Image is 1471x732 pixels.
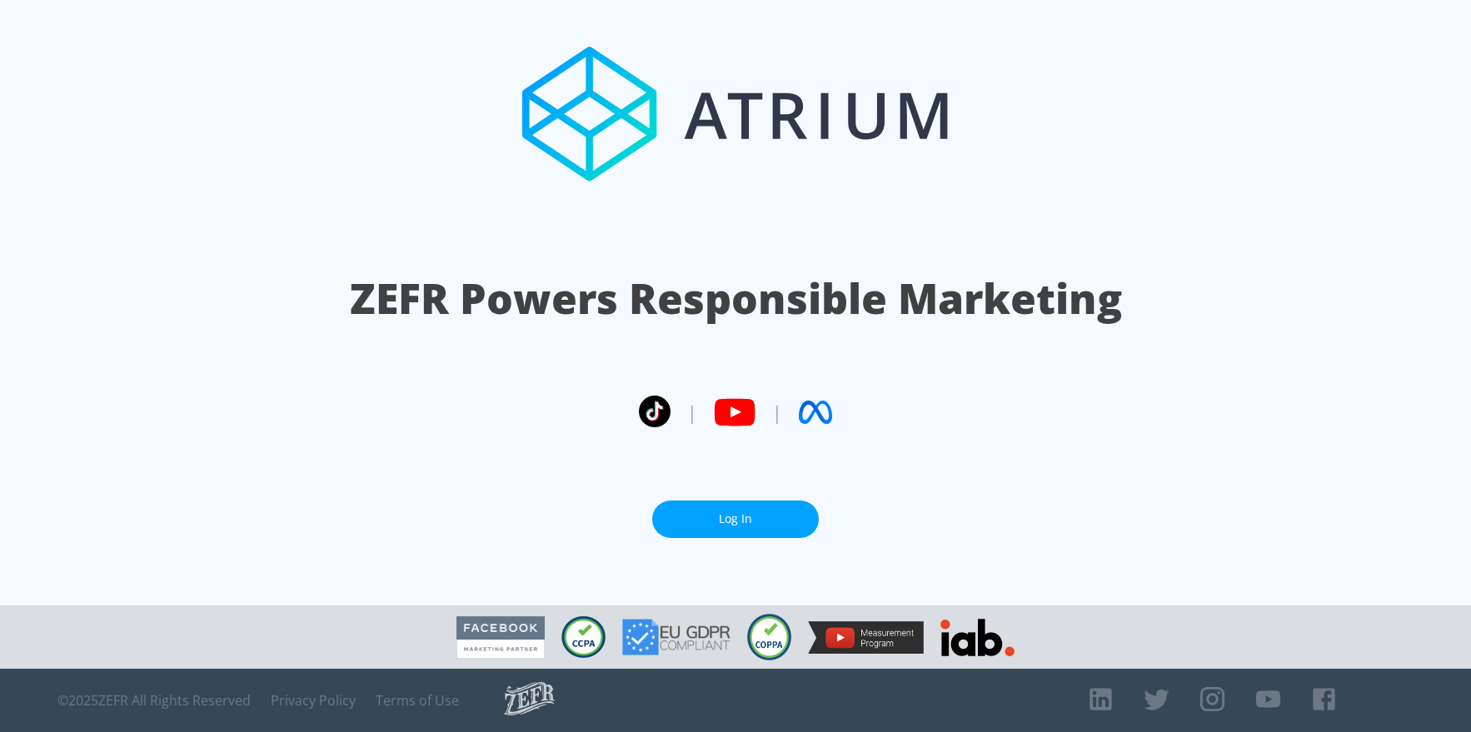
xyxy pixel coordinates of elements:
img: Facebook Marketing Partner [456,616,545,659]
a: Privacy Policy [271,692,356,709]
img: COPPA Compliant [747,614,791,660]
span: | [772,400,782,425]
img: GDPR Compliant [622,619,731,655]
img: IAB [940,619,1015,656]
img: CCPA Compliant [561,616,606,658]
a: Log In [652,500,819,538]
a: Terms of Use [376,692,459,709]
span: | [687,400,697,425]
h1: ZEFR Powers Responsible Marketing [350,270,1122,327]
img: YouTube Measurement Program [808,621,924,654]
span: © 2025 ZEFR All Rights Reserved [57,692,251,709]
